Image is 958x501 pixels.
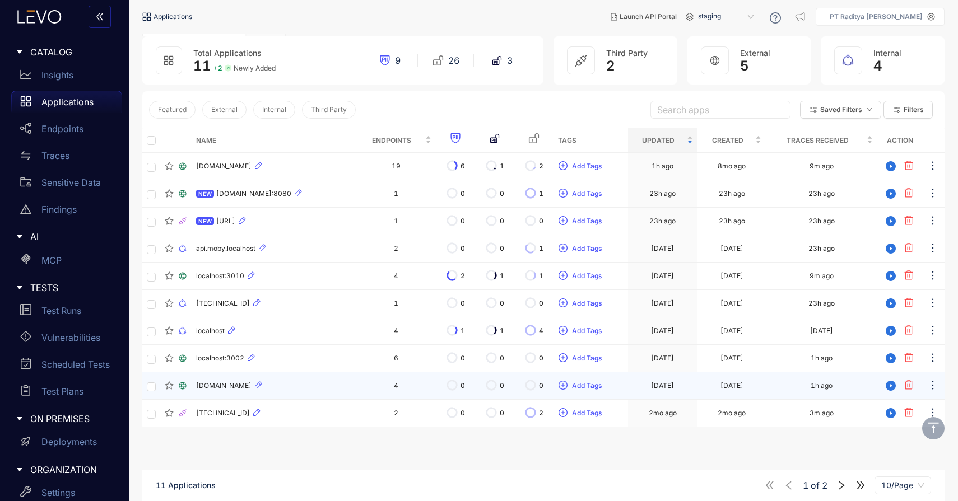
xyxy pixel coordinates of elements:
span: 1 [539,272,543,280]
span: ellipsis [927,380,938,392]
span: Traces Received [770,134,864,147]
span: 4 [873,58,882,74]
span: star [165,326,174,335]
span: Newly Added [234,64,276,72]
span: Add Tags [572,190,602,198]
span: localhost:3002 [196,354,244,362]
span: 2 [539,162,543,170]
button: ellipsis [927,349,939,367]
td: 2 [356,235,435,263]
span: 3 [507,55,513,65]
span: star [165,217,174,226]
span: TESTS [30,283,113,293]
button: play-circle [882,240,900,257]
div: 23h ago [808,245,835,252]
span: 6 [461,162,465,170]
span: play-circle [882,298,899,308]
span: Add Tags [572,217,602,225]
span: 0 [461,190,465,198]
td: 2 [356,400,435,427]
button: play-circle [882,377,900,395]
span: play-circle [882,189,899,199]
div: 2mo ago [649,409,677,417]
span: star [165,409,174,418]
span: 2 [539,409,543,417]
button: ellipsis [927,404,939,422]
button: Saved Filtersdown [800,101,881,119]
span: Add Tags [572,272,602,280]
span: 0 [461,382,465,390]
button: play-circle [882,349,900,367]
span: 0 [461,409,465,417]
p: Vulnerabilities [41,333,100,343]
span: 0 [461,217,465,225]
div: 23h ago [649,217,676,225]
p: Scheduled Tests [41,359,110,369]
span: ORGANIZATION [30,465,113,475]
span: star [165,299,174,308]
span: ellipsis [927,242,938,255]
span: plus-circle [559,161,568,171]
div: [DATE] [720,382,743,390]
span: Internal [262,106,286,114]
button: Third Party [302,101,356,119]
span: localhost [196,327,225,335]
span: star [165,271,174,280]
span: caret-right [16,233,24,241]
th: Tags [554,128,628,153]
span: [TECHNICAL_ID] [196,299,250,307]
button: plus-circleAdd Tags [558,157,602,175]
span: ellipsis [927,297,938,310]
div: 3m ago [810,409,834,417]
span: ellipsis [927,325,938,338]
span: play-circle [882,326,899,336]
span: caret-right [16,284,24,292]
span: 0 [539,217,543,225]
button: plus-circleAdd Tags [558,322,602,340]
span: Add Tags [572,409,602,417]
button: double-left [89,6,111,28]
button: play-circle [882,185,900,203]
div: 1h ago [811,354,833,362]
span: Updated [633,134,685,147]
button: ellipsis [927,212,939,230]
div: [DATE] [810,327,833,335]
span: play-circle [882,408,899,418]
span: 1 [500,327,504,335]
span: NEW [196,190,214,198]
div: TESTS [7,276,122,299]
a: Scheduled Tests [11,353,122,380]
span: ellipsis [927,215,938,228]
div: [DATE] [720,327,743,335]
div: 23h ago [649,190,676,198]
button: play-circle [882,294,900,312]
button: play-circle [882,212,900,230]
span: CATALOG [30,47,113,57]
div: 23h ago [808,217,835,225]
button: plus-circleAdd Tags [558,404,602,422]
span: External [211,106,238,114]
td: 4 [356,317,435,345]
a: Endpoints [11,118,122,144]
button: ellipsis [927,294,939,312]
span: double-left [95,12,104,22]
span: 2 [606,58,615,74]
span: 0 [539,382,543,390]
p: Traces [41,151,69,161]
button: play-circle [882,157,900,175]
div: [DATE] [651,327,674,335]
span: plus-circle [559,326,568,336]
button: plus-circleAdd Tags [558,212,602,230]
div: ORGANIZATION [7,458,122,481]
td: 1 [356,180,435,208]
span: ellipsis [927,270,938,283]
div: [DATE] [651,354,674,362]
span: vertical-align-top [927,421,940,434]
span: swap [20,150,31,161]
span: 1 [539,245,543,252]
span: + 2 [213,64,222,72]
p: Applications [41,97,94,107]
button: ellipsis [927,322,939,340]
span: plus-circle [559,408,568,418]
span: Third Party [606,48,648,58]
